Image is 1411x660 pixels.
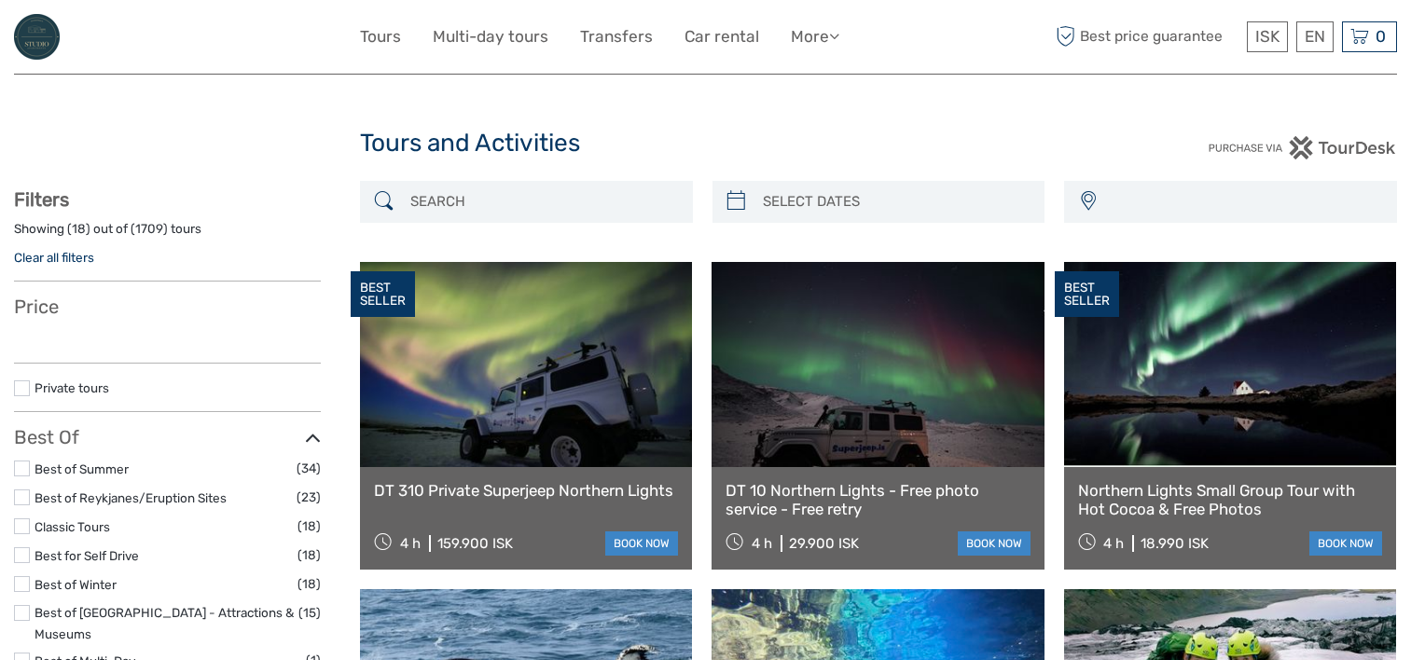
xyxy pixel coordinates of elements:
[1296,21,1334,52] div: EN
[1103,535,1124,552] span: 4 h
[14,426,321,448] h3: Best Of
[1078,481,1382,519] a: Northern Lights Small Group Tour with Hot Cocoa & Free Photos
[726,481,1030,519] a: DT 10 Northern Lights - Free photo service - Free retry
[298,602,321,624] span: (15)
[685,23,759,50] a: Car rental
[360,23,401,50] a: Tours
[35,380,109,395] a: Private tours
[14,188,69,211] strong: Filters
[35,490,227,505] a: Best of Reykjanes/Eruption Sites
[1208,136,1397,159] img: PurchaseViaTourDesk.png
[35,461,129,476] a: Best of Summer
[1141,535,1209,552] div: 18.990 ISK
[35,577,117,592] a: Best of Winter
[14,220,321,249] div: Showing ( ) out of ( ) tours
[400,535,421,552] span: 4 h
[958,531,1031,556] a: book now
[35,605,294,641] a: Best of [GEOGRAPHIC_DATA] - Attractions & Museums
[1373,27,1389,46] span: 0
[403,186,684,218] input: SEARCH
[605,531,678,556] a: book now
[297,544,321,566] span: (18)
[135,220,163,238] label: 1709
[752,535,772,552] span: 4 h
[1051,21,1242,52] span: Best price guarantee
[791,23,839,50] a: More
[755,186,1036,218] input: SELECT DATES
[1055,271,1119,318] div: BEST SELLER
[437,535,513,552] div: 159.900 ISK
[297,516,321,537] span: (18)
[351,271,415,318] div: BEST SELLER
[789,535,859,552] div: 29.900 ISK
[374,481,678,500] a: DT 310 Private Superjeep Northern Lights
[580,23,653,50] a: Transfers
[433,23,548,50] a: Multi-day tours
[14,14,60,60] img: General Info:
[14,296,321,318] h3: Price
[72,220,86,238] label: 18
[35,548,139,563] a: Best for Self Drive
[14,250,94,265] a: Clear all filters
[297,458,321,479] span: (34)
[1255,27,1280,46] span: ISK
[35,519,110,534] a: Classic Tours
[360,129,1052,158] h1: Tours and Activities
[1309,531,1382,556] a: book now
[297,573,321,595] span: (18)
[297,487,321,508] span: (23)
